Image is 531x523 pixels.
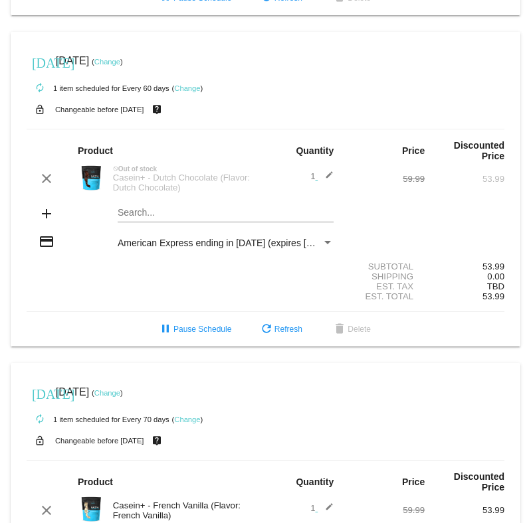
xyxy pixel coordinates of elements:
[425,505,504,515] div: 53.99
[454,140,504,161] strong: Discounted Price
[39,234,54,250] mat-icon: credit_card
[310,171,334,181] span: 1
[55,106,144,113] small: Changeable before [DATE]
[158,322,173,338] mat-icon: pause
[332,325,371,334] span: Delete
[174,415,200,423] a: Change
[296,477,334,487] strong: Quantity
[345,505,425,515] div: 59.99
[78,496,104,522] img: Image-1-Carousel-Casein-Vanilla.png
[318,171,334,187] mat-icon: edit
[345,281,425,291] div: Est. Tax
[27,84,169,92] small: 1 item scheduled for Every 60 days
[259,325,302,334] span: Refresh
[32,411,48,427] mat-icon: autorenew
[345,271,425,281] div: Shipping
[487,271,504,281] span: 0.00
[39,502,54,518] mat-icon: clear
[106,500,266,520] div: Casein+ - French Vanilla (Flavor: French Vanilla)
[39,206,54,222] mat-icon: add
[487,281,504,291] span: TBD
[106,165,266,173] div: Out of stock
[345,174,425,184] div: 59.99
[92,58,123,66] small: ( )
[55,437,144,445] small: Changeable before [DATE]
[321,317,381,341] button: Delete
[32,80,48,96] mat-icon: autorenew
[158,325,231,334] span: Pause Schedule
[172,415,203,423] small: ( )
[118,238,407,248] span: American Express ending in [DATE] (expires [CREDIT_CARD_DATA])
[94,58,120,66] a: Change
[332,322,348,338] mat-icon: delete
[106,173,266,192] div: Casein+ - Dutch Chocolate (Flavor: Dutch Chocolate)
[78,165,104,191] img: Image-1-Carousel-Casein-Chocolate.png
[259,322,274,338] mat-icon: refresh
[425,174,504,184] div: 53.99
[39,171,54,187] mat-icon: clear
[172,84,203,92] small: ( )
[318,502,334,518] mat-icon: edit
[174,84,200,92] a: Change
[402,477,425,487] strong: Price
[149,101,165,118] mat-icon: live_help
[296,145,334,156] strong: Quantity
[32,432,48,449] mat-icon: lock_open
[32,54,48,70] mat-icon: [DATE]
[92,389,123,397] small: ( )
[118,208,334,218] input: Search...
[27,415,169,423] small: 1 item scheduled for Every 70 days
[118,238,334,248] mat-select: Payment Method
[94,389,120,397] a: Change
[310,503,334,513] span: 1
[248,317,313,341] button: Refresh
[482,291,504,301] span: 53.99
[402,145,425,156] strong: Price
[425,261,504,271] div: 53.99
[454,471,504,492] strong: Discounted Price
[32,385,48,401] mat-icon: [DATE]
[78,477,113,487] strong: Product
[149,432,165,449] mat-icon: live_help
[345,261,425,271] div: Subtotal
[78,145,113,156] strong: Product
[147,317,242,341] button: Pause Schedule
[345,291,425,301] div: Est. Total
[32,101,48,118] mat-icon: lock_open
[113,166,118,171] mat-icon: not_interested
